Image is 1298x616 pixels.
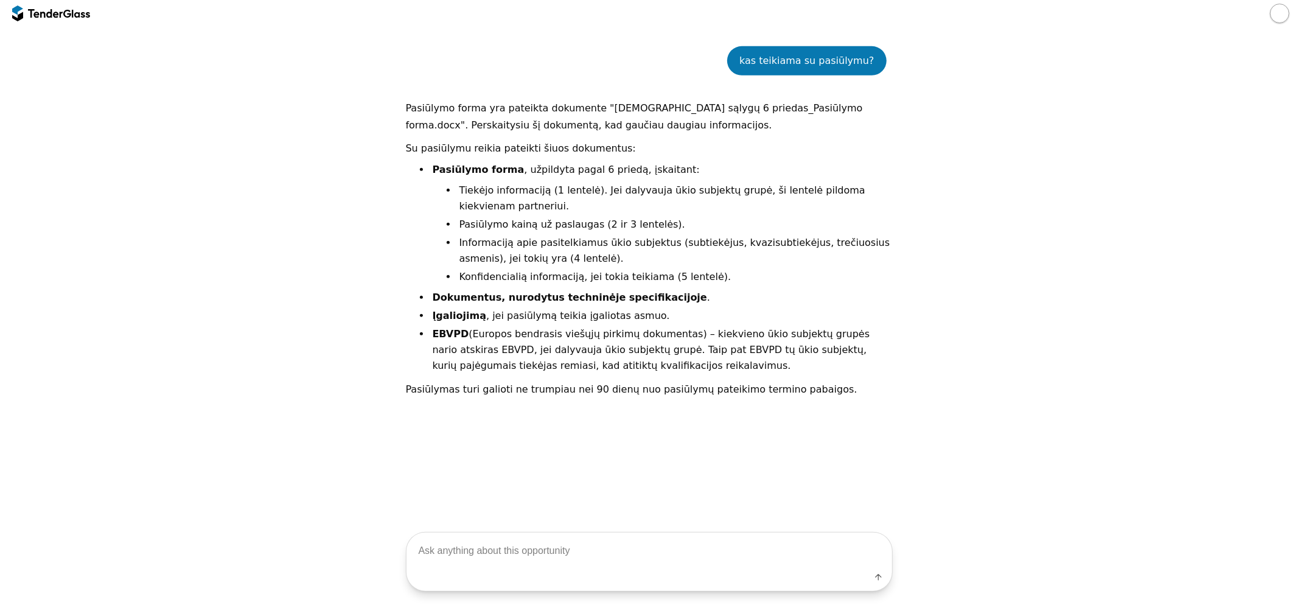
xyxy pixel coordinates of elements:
[406,381,893,398] p: Pasiūlymas turi galioti ne trumpiau nei 90 dienų nuo pasiūlymų pateikimo termino pabaigos.
[406,100,893,134] p: Pasiūlymo forma yra pateikta dokumente "[DEMOGRAPHIC_DATA] sąlygų 6 priedas_Pasiūlymo forma.docx"...
[430,162,893,285] li: , užpildyta pagal 6 priedą, įskaitant:
[433,164,525,175] strong: Pasiūlymo forma
[430,290,893,306] li: .
[457,217,893,233] li: Pasiūlymo kainą už paslaugas (2 ir 3 lentelės).
[430,326,893,374] li: (Europos bendrasis viešųjų pirkimų dokumentas) – kiekvieno ūkio subjektų grupės nario atskiras EB...
[457,269,893,285] li: Konfidencialią informaciją, jei tokia teikiama (5 lentelė).
[433,310,487,321] strong: Įgaliojimą
[433,328,469,340] strong: EBVPD
[430,308,893,324] li: , jei pasiūlymą teikia įgaliotas asmuo.
[406,140,893,157] p: Su pasiūlymu reikia pateikti šiuos dokumentus:
[457,235,893,267] li: Informaciją apie pasitelkiamus ūkio subjektus (subtiekėjus, kvazisubtiekėjus, trečiuosius asmenis...
[433,292,707,303] strong: Dokumentus, nurodytus techninėje specifikacijoje
[739,52,874,69] div: kas teikiama su pasiūlymu?
[457,183,893,214] li: Tiekėjo informaciją (1 lentelė). Jei dalyvauja ūkio subjektų grupė, ši lentelė pildoma kiekvienam...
